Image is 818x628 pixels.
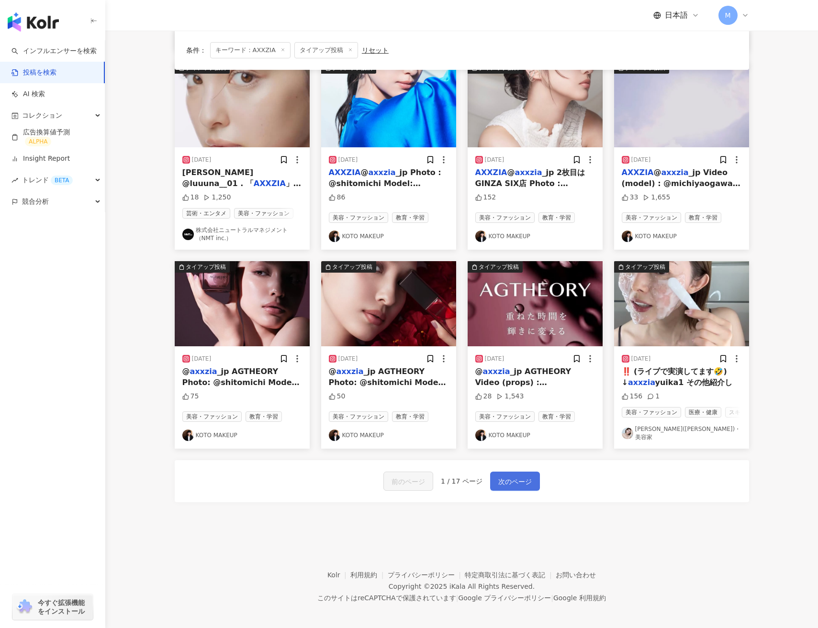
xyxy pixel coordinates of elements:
[475,367,594,451] span: _jp AGTHEORY Video (props) : @tsuyoshi_ogawa26 Video (model) : @michiyaogawa Model: @luuuna_01 st...
[631,156,651,164] div: [DATE]
[350,571,388,579] a: 利用規約
[182,430,302,441] a: KOL AvatarKOTO MAKEUP
[475,367,483,376] span: @
[329,367,336,376] span: @
[475,231,595,242] a: KOL AvatarKOTO MAKEUP
[329,411,388,422] span: 美容・ファッション
[665,10,688,21] span: 日本語
[321,261,456,346] button: タイアップ投稿
[622,231,741,242] a: KOL AvatarKOTO MAKEUP
[329,231,340,242] img: KOL Avatar
[246,411,282,422] span: 教育・学習
[389,583,535,590] div: Copyright © 2025 All Rights Reserved.
[456,594,459,602] span: |
[551,594,553,602] span: |
[175,62,310,147] button: タイアップ投稿
[631,355,651,363] div: [DATE]
[182,168,254,187] span: [PERSON_NAME] @luuuna__01 . 「
[685,212,721,223] span: 教育・学習
[622,407,681,418] span: 美容・ファッション
[22,169,73,191] span: トレンド
[210,42,291,58] span: キーワード：AXXZIA
[383,472,433,491] button: 前のページ
[655,378,732,387] span: yuika1 その他紹介し
[485,156,504,164] div: [DATE]
[332,262,372,272] div: タイアップ投稿
[361,168,369,177] span: @
[475,430,595,441] a: KOL AvatarKOTO MAKEUP
[369,168,396,177] mark: axxzia
[329,367,446,430] span: _jp AGTHEORY Photo: @shitomichi Model: @luuuna_01 styling:@tomonomabuchi Hair & make up by me #
[11,68,56,77] a: 投稿を検索
[475,231,487,242] img: KOL Avatar
[182,367,190,376] span: @
[329,193,346,202] div: 86
[622,168,654,177] mark: AXXZIA
[338,355,358,363] div: [DATE]
[11,46,97,56] a: searchインフルエンサーを検索
[11,154,70,164] a: Insight Report
[553,594,606,602] a: Google 利用規約
[338,156,358,164] div: [DATE]
[192,156,212,164] div: [DATE]
[468,62,603,147] button: タイアップ投稿
[622,428,633,439] img: KOL Avatar
[329,212,388,223] span: 美容・ファッション
[622,193,639,202] div: 33
[475,430,487,441] img: KOL Avatar
[622,367,727,386] span: ‼️ (ライブで実演してます🤣) ↓
[661,168,689,177] mark: axxzia
[475,411,535,422] span: 美容・ファッション
[294,42,358,58] span: タイアップ投稿
[538,411,575,422] span: 教育・学習
[515,168,542,177] mark: axxzia
[12,594,93,620] a: chrome extension今すぐ拡張機能をインストール
[11,89,45,99] a: AI 検索
[321,62,456,147] button: タイアップ投稿
[614,261,749,346] img: post-image
[175,261,310,346] button: タイアップ投稿
[475,392,492,401] div: 28
[182,367,300,430] span: _jp AGTHEORY Photo: @shitomichi Model: @luuuna_01 styling: @tomonomabuchi Hair & make up by me #
[643,193,670,202] div: 1,655
[329,231,448,242] a: KOL AvatarKOTO MAKEUP
[475,193,496,202] div: 152
[329,168,361,177] mark: AXXZIA
[22,105,62,126] span: コレクション
[441,477,482,485] span: 1 / 17 ページ
[51,176,73,185] div: BETA
[725,10,730,21] span: M
[11,128,97,147] a: 広告換算値予測ALPHA
[182,229,194,240] img: KOL Avatar
[8,12,59,32] img: logo
[182,411,242,422] span: 美容・ファッション
[490,472,540,491] button: 次のページ
[336,367,364,376] mark: axxzia
[458,594,551,602] a: Google プライバシーポリシー
[625,262,665,272] div: タイアップ投稿
[329,392,346,401] div: 50
[22,191,49,212] span: 競合分析
[175,261,310,346] img: post-image
[182,392,199,401] div: 75
[628,378,655,387] mark: axxzia
[538,212,575,223] span: 教育・学習
[182,208,230,219] span: 芸術・エンタメ
[449,583,466,590] a: iKala
[186,262,226,272] div: タイアップ投稿
[38,598,90,616] span: 今すぐ拡張機能をインストール
[362,46,389,54] div: リセット
[475,212,535,223] span: 美容・ファッション
[388,571,465,579] a: プライバシーポリシー
[614,62,749,147] button: タイアップ投稿
[234,208,293,219] span: 美容・ファッション
[468,62,603,147] img: post-image
[654,168,661,177] span: @
[475,168,507,177] mark: AXXZIA
[182,193,199,202] div: 18
[622,231,633,242] img: KOL Avatar
[468,261,603,346] button: タイアップ投稿
[190,367,217,376] mark: axxzia
[507,168,515,177] span: @
[622,212,681,223] span: 美容・ファッション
